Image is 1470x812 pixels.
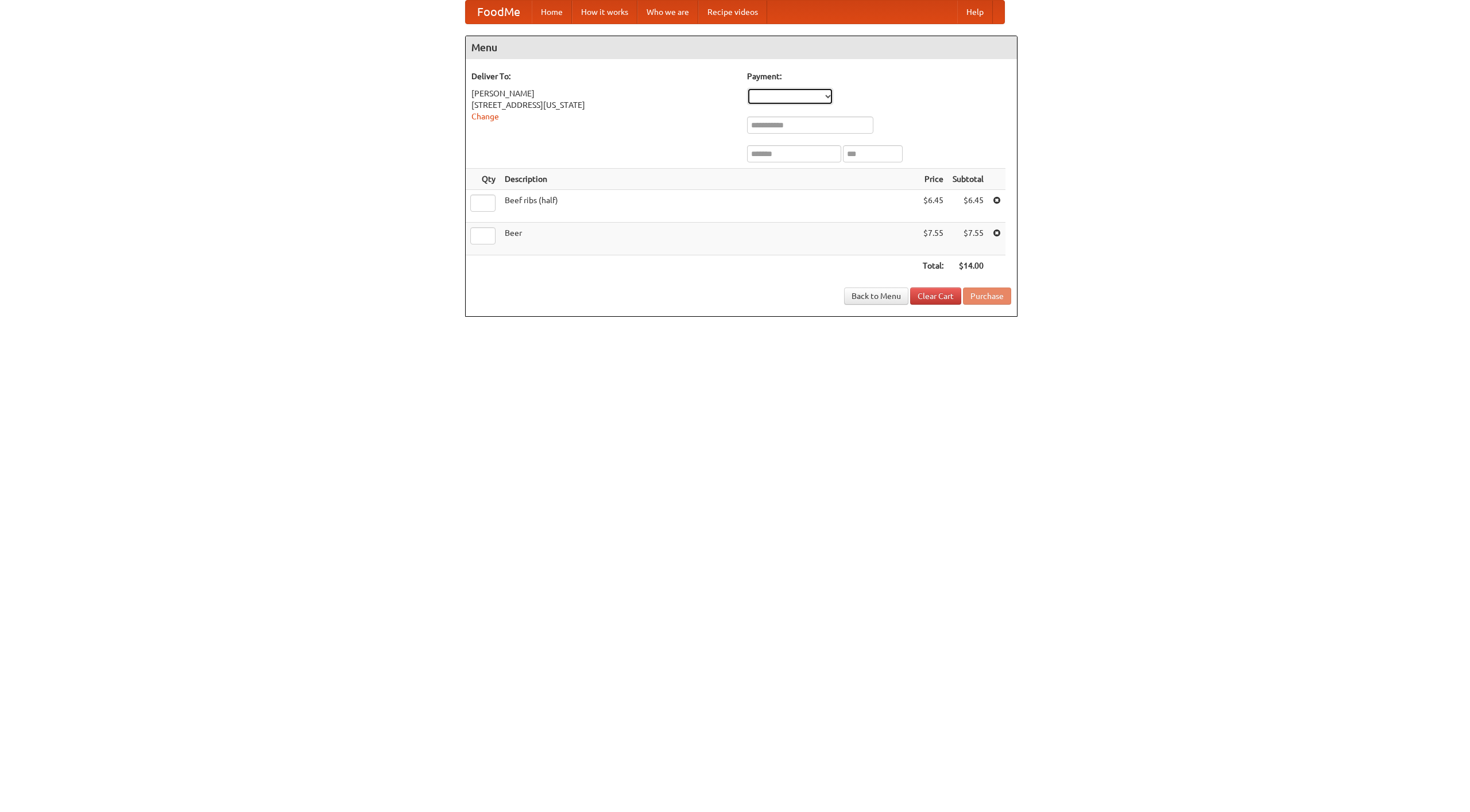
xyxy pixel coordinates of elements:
[500,169,918,190] th: Description
[500,223,918,255] td: Beer
[471,71,736,82] h5: Deliver To:
[471,99,736,111] div: [STREET_ADDRESS][US_STATE]
[948,190,988,223] td: $6.45
[466,169,500,190] th: Qty
[572,1,637,24] a: How it works
[466,36,1017,59] h4: Menu
[918,223,948,255] td: $7.55
[471,112,499,121] a: Change
[637,1,698,24] a: Who we are
[918,190,948,223] td: $6.45
[844,287,908,305] a: Back to Menu
[532,1,572,24] a: Home
[957,1,993,24] a: Help
[747,71,1011,82] h5: Payment:
[948,255,988,277] th: $14.00
[698,1,767,24] a: Recipe videos
[918,169,948,190] th: Price
[500,190,918,223] td: Beef ribs (half)
[466,1,532,24] a: FoodMe
[918,255,948,277] th: Total:
[948,223,988,255] td: $7.55
[963,287,1011,305] button: Purchase
[910,287,961,305] a: Clear Cart
[948,169,988,190] th: Subtotal
[471,88,736,99] div: [PERSON_NAME]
